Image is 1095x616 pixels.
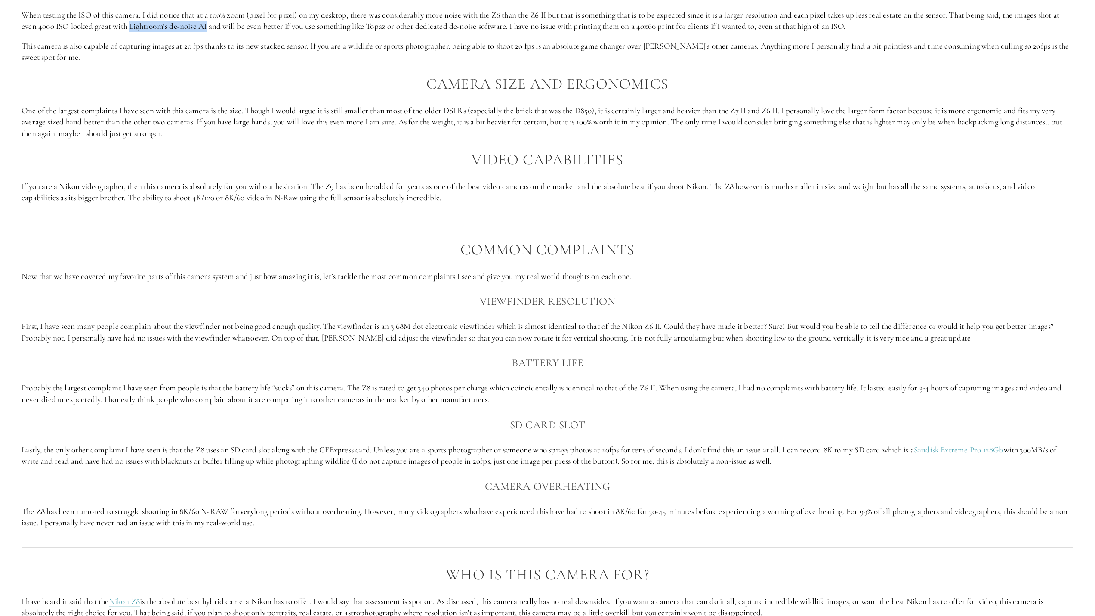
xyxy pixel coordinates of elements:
p: Probably the largest complaint I have seen from people is that the battery life “sucks” on this c... [22,382,1073,405]
a: Sandisk Extreme Pro 128Gb [914,445,1004,455]
p: Now that we have covered my favorite parts of this camera system and just how amazing it is, let’... [22,271,1073,282]
p: One of the largest complaints I have seen with this camera is the size. Though I would argue it i... [22,105,1073,139]
h2: Camera Size and Ergonomics [22,76,1073,93]
p: First, I have seen many people complain about the viewfinder not being good enough quality. The v... [22,321,1073,344]
p: If you are a Nikon videographer, then this camera is absolutely for you without hesitation. The Z... [22,181,1073,204]
h3: SD card slot [22,416,1073,433]
p: The Z8 has been rumored to struggle shooting in 8K/60 N-RAW for long periods without overheating.... [22,506,1073,529]
a: Nikon Z8 [109,596,140,607]
p: This camera is also capable of capturing images at 20 fps thanks to its new stacked sensor. If yo... [22,40,1073,63]
h2: Who is this camera for? [22,566,1073,583]
h3: Viewfinder resolution [22,293,1073,310]
h2: Video Capabilities [22,152,1073,168]
h3: Battery Life [22,354,1073,371]
h3: Camera Overheating [22,478,1073,495]
p: Lastly, the only other complaint I have seen is that the Z8 uses an SD card slot along with the C... [22,444,1073,467]
p: When testing the ISO of this camera, I did notice that at a 100% zoom (pixel for pixel) on my des... [22,9,1073,32]
h2: Common Complaints [22,241,1073,258]
strong: very [240,506,254,516]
